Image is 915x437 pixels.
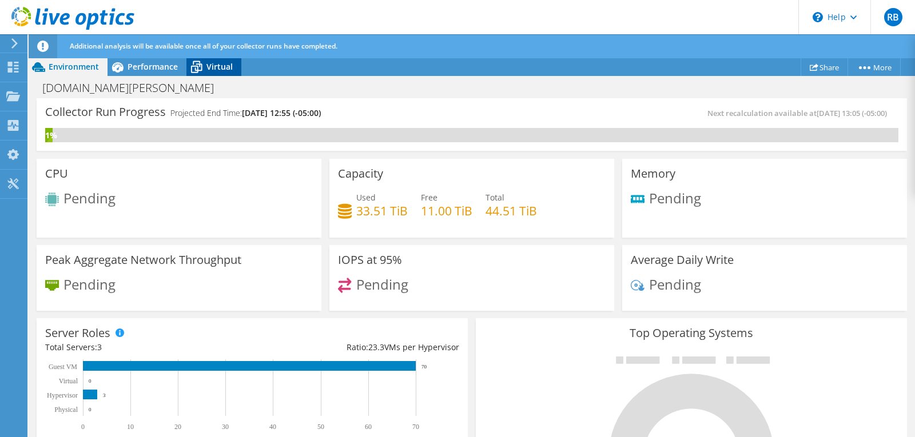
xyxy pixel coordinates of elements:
[170,107,321,119] h4: Projected End Time:
[649,188,701,207] span: Pending
[269,423,276,431] text: 40
[356,205,408,217] h4: 33.51 TiB
[338,254,402,266] h3: IOPS at 95%
[206,61,233,72] span: Virtual
[631,167,675,180] h3: Memory
[81,423,85,431] text: 0
[89,407,91,412] text: 0
[317,423,324,431] text: 50
[631,254,734,266] h3: Average Daily Write
[421,364,427,370] text: 70
[421,205,472,217] h4: 11.00 TiB
[54,406,78,414] text: Physical
[103,392,106,398] text: 3
[45,341,252,354] div: Total Servers:
[368,342,384,352] span: 23.3
[63,189,116,207] span: Pending
[484,327,898,339] h3: Top Operating Systems
[421,192,437,203] span: Free
[45,254,241,266] h3: Peak Aggregate Network Throughput
[356,192,376,203] span: Used
[222,423,229,431] text: 30
[49,61,99,72] span: Environment
[242,107,321,118] span: [DATE] 12:55 (-05:00)
[97,342,102,352] span: 3
[45,129,53,142] div: 1%
[356,274,408,293] span: Pending
[412,423,419,431] text: 70
[59,377,78,385] text: Virtual
[365,423,372,431] text: 60
[89,378,91,384] text: 0
[817,108,887,118] span: [DATE] 13:05 (-05:00)
[813,12,823,22] svg: \n
[45,327,110,339] h3: Server Roles
[801,58,848,76] a: Share
[486,192,504,203] span: Total
[848,58,901,76] a: More
[127,423,134,431] text: 10
[486,205,537,217] h4: 44.51 TiB
[649,274,701,293] span: Pending
[70,41,337,51] span: Additional analysis will be available once all of your collector runs have completed.
[45,167,68,180] h3: CPU
[128,61,178,72] span: Performance
[37,82,232,94] h1: [DOMAIN_NAME][PERSON_NAME]
[338,167,383,180] h3: Capacity
[63,274,116,293] span: Pending
[174,423,181,431] text: 20
[49,363,77,371] text: Guest VM
[884,8,902,26] span: RB
[252,341,459,354] div: Ratio: VMs per Hypervisor
[47,391,78,399] text: Hypervisor
[707,108,893,118] span: Next recalculation available at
